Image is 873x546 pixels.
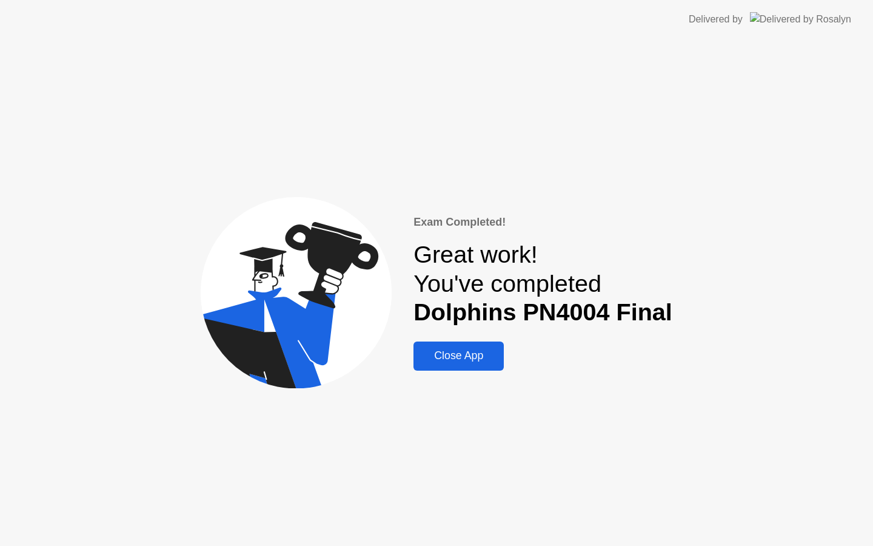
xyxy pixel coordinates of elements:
div: Exam Completed! [413,214,672,231]
b: Dolphins PN4004 Final [413,298,672,325]
button: Close App [413,342,504,371]
img: Delivered by Rosalyn [750,12,851,26]
div: Delivered by [689,12,743,27]
div: Close App [417,349,500,362]
div: Great work! You've completed [413,240,672,327]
